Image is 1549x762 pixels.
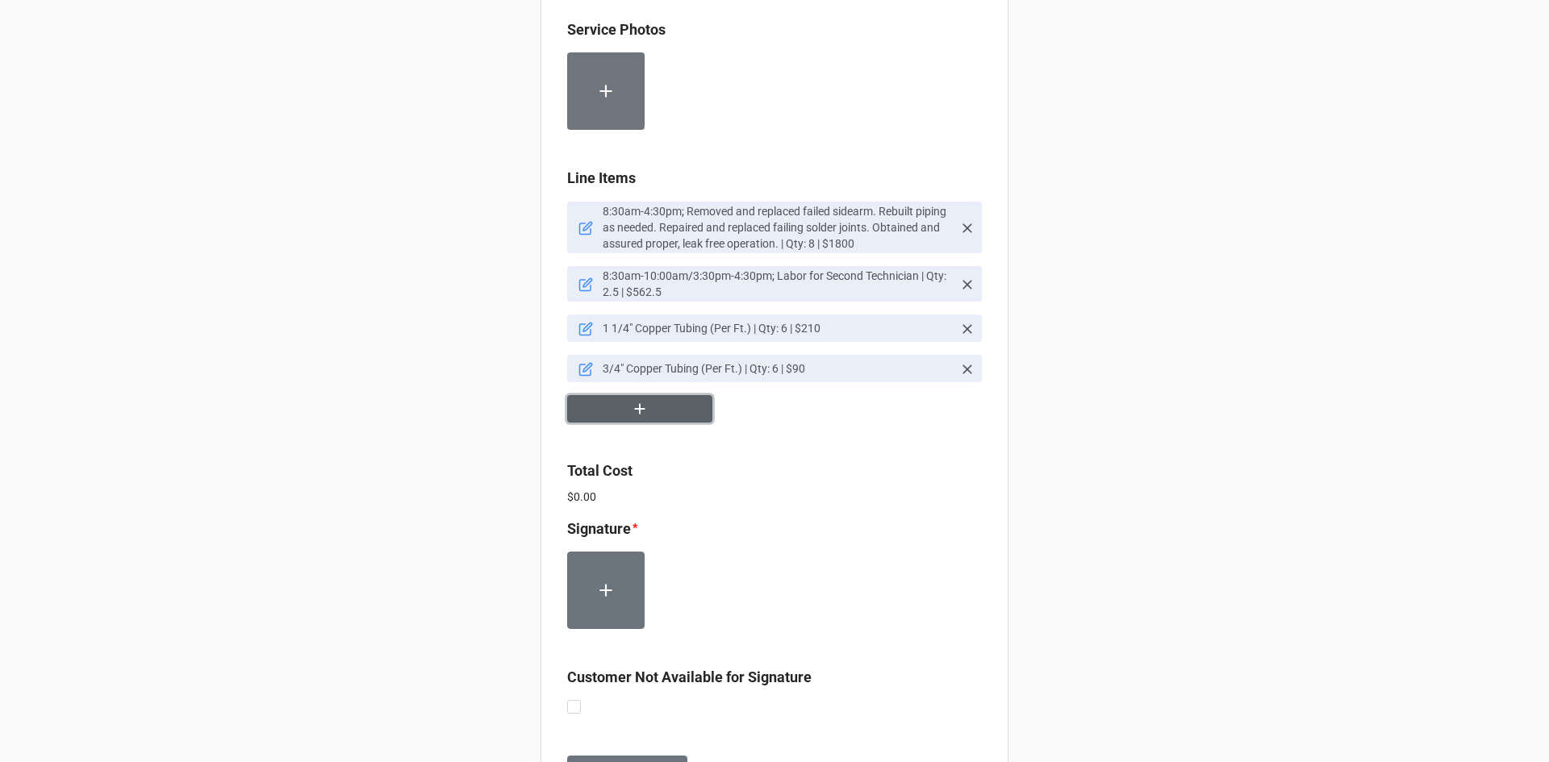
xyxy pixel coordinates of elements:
p: 8:30am-4:30pm; Removed and replaced failed sidearm. Rebuilt piping as needed. Repaired and replac... [603,203,953,252]
label: Line Items [567,167,636,189]
p: 3/4" Copper Tubing (Per Ft.) | Qty: 6 | $90 [603,360,953,377]
p: 1 1/4" Copper Tubing (Per Ft.) | Qty: 6 | $210 [603,320,953,336]
label: Signature [567,518,631,540]
label: Service Photos [567,19,666,41]
p: 8:30am-10:00am/3:30pm-4:30pm; Labor for Second Technician | Qty: 2.5 | $562.5 [603,268,953,300]
p: $0.00 [567,489,982,505]
b: Total Cost [567,462,633,479]
label: Customer Not Available for Signature [567,666,812,689]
